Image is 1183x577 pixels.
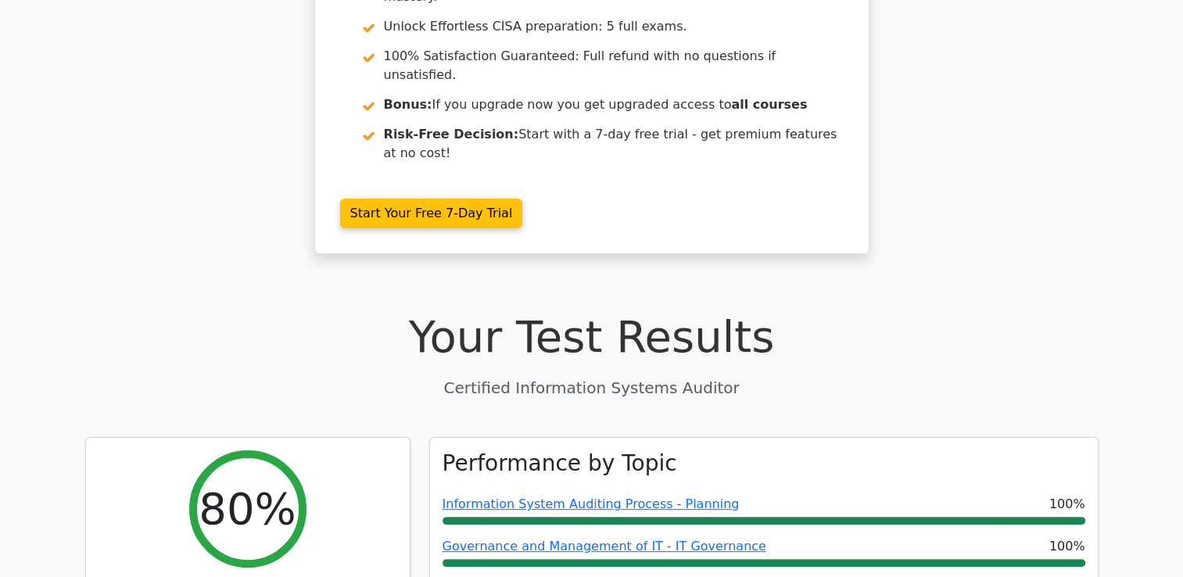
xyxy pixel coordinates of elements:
[443,496,740,511] a: Information System Auditing Process - Planning
[1049,495,1085,514] span: 100%
[199,482,296,535] h2: 80%
[85,376,1099,400] p: Certified Information Systems Auditor
[1049,537,1085,556] span: 100%
[443,539,766,554] a: Governance and Management of IT - IT Governance
[85,310,1099,363] h1: Your Test Results
[340,199,523,228] a: Start Your Free 7-Day Trial
[443,450,677,477] h3: Performance by Topic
